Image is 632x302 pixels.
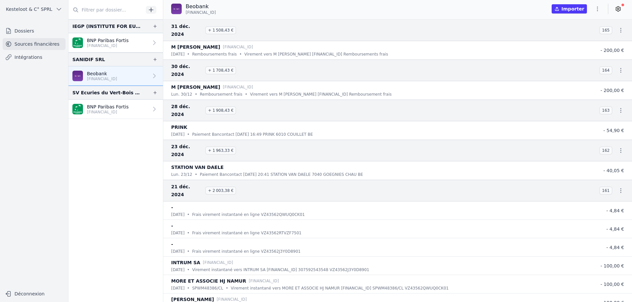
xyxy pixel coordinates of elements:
[249,278,279,284] p: [FINANCIAL_ID]
[205,187,236,195] span: + 2 003,38 €
[606,208,624,213] span: - 4,84 €
[171,103,203,118] span: 28 déc. 2024
[187,131,190,138] div: •
[171,91,192,98] p: lun. 30/12
[606,245,624,250] span: - 4,84 €
[171,123,187,131] p: PRINK
[245,91,247,98] div: •
[187,248,190,255] div: •
[187,211,190,218] div: •
[171,143,203,158] span: 23 déc. 2024
[3,38,66,50] a: Sources financières
[87,76,117,81] p: [FINANCIAL_ID]
[192,285,223,291] p: SPWM48386/CL
[87,37,129,44] p: BNP Paribas Fortis
[205,26,236,34] span: + 1 508,43 €
[205,66,236,74] span: + 1 708,43 €
[72,22,142,30] div: IEGP (INSTITUTE FOR EU-GULF PARTNERSHIP)
[239,51,242,58] div: •
[599,66,612,74] span: 164
[171,203,173,211] p: -
[200,171,363,178] p: Paiement Bancontact [DATE] 20:41 STATION VAN DAELE 7040 GOEGNIES CHAU BE
[87,109,129,115] p: [FINANCIAL_ID]
[171,22,203,38] span: 31 déc. 2024
[195,91,197,98] div: •
[187,230,190,236] div: •
[87,70,117,77] p: Beobank
[171,277,246,285] p: MORE ET ASSOCIE HJ NAMUR
[205,147,236,154] span: + 1 963,33 €
[87,104,129,110] p: BNP Paribas Fortis
[72,71,83,81] img: BEOBANK_CTBKBEBX.png
[187,267,190,273] div: •
[599,147,612,154] span: 162
[3,4,66,14] button: Kesteloot & C° SPRL
[192,131,313,138] p: Paiement Bancontact [DATE] 16:49 PRINK 6010 COUILLET BE
[606,226,624,232] span: - 4,84 €
[171,171,192,178] p: lun. 23/12
[171,230,185,236] p: [DATE]
[171,163,224,171] p: STATION VAN DAELE
[171,267,185,273] p: [DATE]
[68,33,163,53] a: BNP Paribas Fortis [FINANCIAL_ID]
[171,43,220,51] p: M [PERSON_NAME]
[552,4,587,13] button: Importer
[186,10,216,15] span: [FINANCIAL_ID]
[171,211,185,218] p: [DATE]
[68,66,163,86] a: Beobank [FINANCIAL_ID]
[223,84,253,90] p: [FINANCIAL_ID]
[171,131,185,138] p: [DATE]
[603,128,624,133] span: - 54,90 €
[171,183,203,198] span: 21 déc. 2024
[186,3,216,11] p: Beobank
[192,230,302,236] p: Frais virement instantané en ligne VZ43562RTVZF7501
[192,51,237,58] p: Remboursements frais
[599,106,612,114] span: 163
[226,285,228,291] div: •
[600,48,624,53] span: - 200,00 €
[87,43,129,48] p: [FINANCIAL_ID]
[171,222,173,230] p: -
[192,248,301,255] p: Frais virement instantané en ligne VZ43562J3Y0D8901
[3,51,66,63] a: Intégrations
[187,285,190,291] div: •
[187,51,190,58] div: •
[171,62,203,78] span: 30 déc. 2024
[68,100,163,119] a: BNP Paribas Fortis [FINANCIAL_ID]
[72,104,83,114] img: BNP_BE_BUSINESS_GEBABEBB.png
[72,89,142,97] div: SV Ecuries du Vert-Bois SRL
[603,168,624,173] span: - 40,05 €
[223,44,253,50] p: [FINANCIAL_ID]
[231,285,449,291] p: Virement instantané vers MORE ET ASSOCIE HJ NAMUR [FINANCIAL_ID] SPWM48386/CL VZ43562QWUQ0CK01
[244,51,388,58] p: Virement vers M [PERSON_NAME] [FINANCIAL_ID] Remboursements frais
[205,106,236,114] span: + 1 908,43 €
[250,91,391,98] p: Virement vers M [PERSON_NAME] [FINANCIAL_ID] Remboursement frais
[3,25,66,37] a: Dossiers
[203,259,233,266] p: [FINANCIAL_ID]
[600,263,624,268] span: - 100,00 €
[72,56,105,63] div: SANIDIF SRL
[171,4,182,14] img: BEOBANK_CTBKBEBX.png
[200,91,242,98] p: Remboursement frais
[6,6,52,12] span: Kesteloot & C° SPRL
[195,171,197,178] div: •
[599,26,612,34] span: 165
[171,259,200,267] p: INTRUM SA
[171,240,173,248] p: -
[72,37,83,48] img: BNP_BE_BUSINESS_GEBABEBB.png
[192,267,369,273] p: Virement instantané vers INTRUM SA [FINANCIAL_ID] 307592543548 VZ43562J3Y0D8901
[600,88,624,93] span: - 200,00 €
[68,4,144,16] input: Filtrer par dossier...
[171,83,220,91] p: M [PERSON_NAME]
[171,285,185,291] p: [DATE]
[192,211,305,218] p: Frais virement instantané en ligne VZ43562QWUQ0CK01
[171,51,185,58] p: [DATE]
[3,289,66,299] button: Déconnexion
[171,248,185,255] p: [DATE]
[600,282,624,287] span: - 100,00 €
[599,187,612,195] span: 161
